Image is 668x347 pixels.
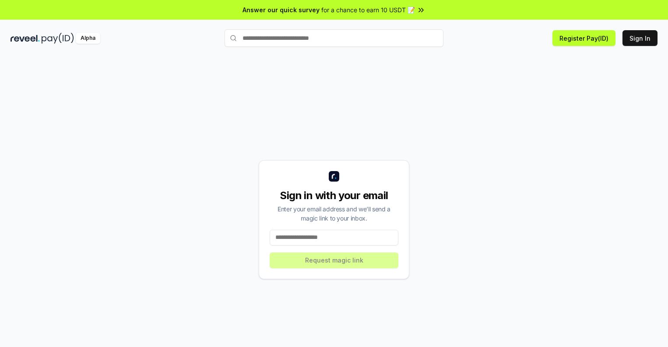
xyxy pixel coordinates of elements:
div: Alpha [76,33,100,44]
button: Sign In [622,30,657,46]
span: for a chance to earn 10 USDT 📝 [321,5,415,14]
button: Register Pay(ID) [552,30,615,46]
img: logo_small [329,171,339,182]
img: reveel_dark [11,33,40,44]
div: Sign in with your email [270,189,398,203]
div: Enter your email address and we’ll send a magic link to your inbox. [270,204,398,223]
span: Answer our quick survey [243,5,320,14]
img: pay_id [42,33,74,44]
